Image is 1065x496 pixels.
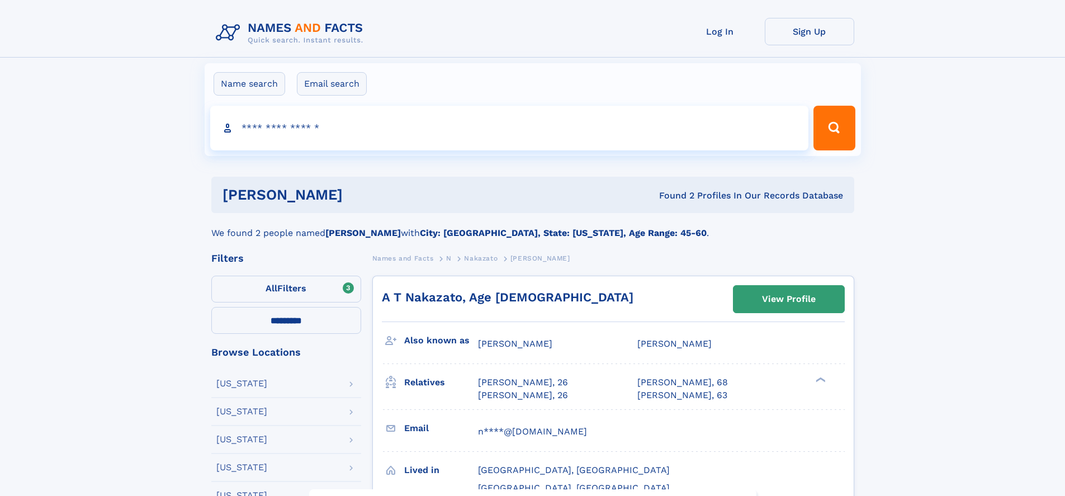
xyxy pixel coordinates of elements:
span: N [446,254,452,262]
div: Found 2 Profiles In Our Records Database [501,190,843,202]
a: [PERSON_NAME], 68 [637,376,728,389]
label: Email search [297,72,367,96]
h3: Email [404,419,478,438]
div: View Profile [762,286,816,312]
b: City: [GEOGRAPHIC_DATA], State: [US_STATE], Age Range: 45-60 [420,228,707,238]
div: ❯ [813,376,826,384]
a: Names and Facts [372,251,434,265]
a: [PERSON_NAME], 63 [637,389,727,401]
label: Filters [211,276,361,303]
div: Filters [211,253,361,263]
a: A T Nakazato, Age [DEMOGRAPHIC_DATA] [382,290,633,304]
img: Logo Names and Facts [211,18,372,48]
h3: Lived in [404,461,478,480]
div: [US_STATE] [216,463,267,472]
h3: Also known as [404,331,478,350]
span: [GEOGRAPHIC_DATA], [GEOGRAPHIC_DATA] [478,465,670,475]
div: [US_STATE] [216,435,267,444]
a: [PERSON_NAME], 26 [478,389,568,401]
label: Name search [214,72,285,96]
a: Sign Up [765,18,854,45]
a: N [446,251,452,265]
h1: [PERSON_NAME] [223,188,501,202]
b: [PERSON_NAME] [325,228,401,238]
div: [US_STATE] [216,407,267,416]
a: View Profile [733,286,844,313]
a: [PERSON_NAME], 26 [478,376,568,389]
span: [GEOGRAPHIC_DATA], [GEOGRAPHIC_DATA] [478,483,670,493]
span: [PERSON_NAME] [637,338,712,349]
span: [PERSON_NAME] [478,338,552,349]
span: Nakazato [464,254,498,262]
div: [US_STATE] [216,379,267,388]
button: Search Button [813,106,855,150]
span: [PERSON_NAME] [510,254,570,262]
input: search input [210,106,809,150]
h3: Relatives [404,373,478,392]
div: Browse Locations [211,347,361,357]
a: Nakazato [464,251,498,265]
a: Log In [675,18,765,45]
span: All [266,283,277,294]
div: We found 2 people named with . [211,213,854,240]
